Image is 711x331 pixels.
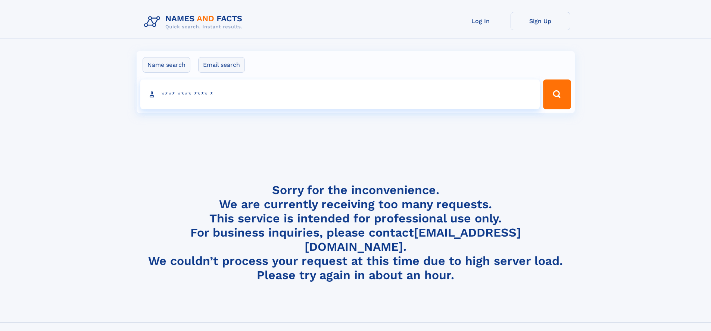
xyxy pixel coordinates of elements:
[543,79,571,109] button: Search Button
[141,12,249,32] img: Logo Names and Facts
[198,57,245,73] label: Email search
[143,57,190,73] label: Name search
[305,225,521,254] a: [EMAIL_ADDRESS][DOMAIN_NAME]
[451,12,511,30] a: Log In
[511,12,570,30] a: Sign Up
[140,79,540,109] input: search input
[141,183,570,282] h4: Sorry for the inconvenience. We are currently receiving too many requests. This service is intend...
